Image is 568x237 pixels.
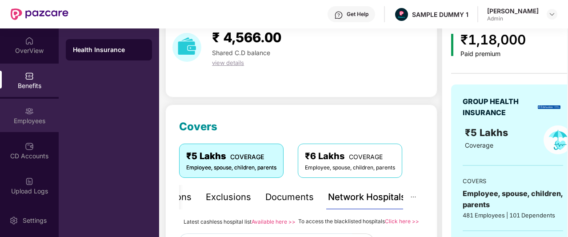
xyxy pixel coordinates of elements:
div: Paid premium [460,50,526,58]
span: COVERAGE [349,153,383,161]
div: Health Insurance [73,45,145,54]
div: ₹6 Lakhs [305,149,395,163]
span: To access the blacklisted hospitals [298,218,385,225]
img: svg+xml;base64,PHN2ZyBpZD0iVXBsb2FkX0xvZ3MiIGRhdGEtbmFtZT0iVXBsb2FkIExvZ3MiIHhtbG5zPSJodHRwOi8vd3... [25,177,34,186]
img: svg+xml;base64,PHN2ZyBpZD0iSG9tZSIgeG1sbnM9Imh0dHA6Ly93d3cudzMub3JnLzIwMDAvc3ZnIiB3aWR0aD0iMjAiIG... [25,36,34,45]
div: SAMPLE DUMMY 1 [412,10,468,19]
div: Documents [265,190,314,204]
img: svg+xml;base64,PHN2ZyBpZD0iQ0RfQWNjb3VudHMiIGRhdGEtbmFtZT0iQ0QgQWNjb3VudHMiIHhtbG5zPSJodHRwOi8vd3... [25,142,34,151]
img: svg+xml;base64,PHN2ZyBpZD0iQmVuZWZpdHMiIHhtbG5zPSJodHRwOi8vd3d3LnczLm9yZy8yMDAwL3N2ZyIgd2lkdGg9Ij... [25,72,34,80]
img: insurerLogo [538,105,560,109]
span: Coverage [465,141,493,149]
a: Available here >> [252,218,296,225]
div: Admin [487,15,539,22]
img: svg+xml;base64,PHN2ZyBpZD0iRW1wbG95ZWVzIiB4bWxucz0iaHR0cDovL3d3dy53My5vcmcvMjAwMC9zdmciIHdpZHRoPS... [25,107,34,116]
div: ₹5 Lakhs [186,149,276,163]
div: Employee, spouse, children, parents [186,164,276,172]
img: New Pazcare Logo [11,8,68,20]
span: Latest cashless hospital list [184,218,252,225]
img: svg+xml;base64,PHN2ZyBpZD0iU2V0dGluZy0yMHgyMCIgeG1sbnM9Imh0dHA6Ly93d3cudzMub3JnLzIwMDAvc3ZnIiB3aW... [9,216,18,225]
div: [PERSON_NAME] [487,7,539,15]
div: Network Hospitals [328,190,406,204]
a: Click here >> [385,218,419,225]
div: ₹1,18,000 [460,29,526,50]
img: svg+xml;base64,PHN2ZyBpZD0iRHJvcGRvd24tMzJ4MzIiIHhtbG5zPSJodHRwOi8vd3d3LnczLm9yZy8yMDAwL3N2ZyIgd2... [548,11,556,18]
div: COVERS [463,177,563,185]
img: icon [451,34,453,56]
div: Settings [20,216,49,225]
div: Employee, spouse, children, parents [305,164,395,172]
button: ellipsis [403,185,424,209]
span: COVERAGE [230,153,264,161]
div: Employee, spouse, children, parents [463,188,563,210]
img: svg+xml;base64,PHN2ZyBpZD0iSGVscC0zMngzMiIgeG1sbnM9Imh0dHA6Ly93d3cudzMub3JnLzIwMDAvc3ZnIiB3aWR0aD... [334,11,343,20]
span: ₹ 4,566.00 [212,29,281,45]
div: GROUP HEALTH INSURANCE [463,96,535,118]
div: Get Help [347,11,368,18]
span: ellipsis [410,194,416,200]
span: ₹5 Lakhs [465,127,511,138]
span: view details [212,59,244,66]
img: download [172,33,201,62]
div: 481 Employees | 101 Dependents [463,211,563,220]
span: Shared C.D balance [212,49,270,56]
div: Exclusions [206,190,251,204]
span: Covers [179,120,217,133]
img: Pazcare_Alternative_logo-01-01.png [395,8,408,21]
